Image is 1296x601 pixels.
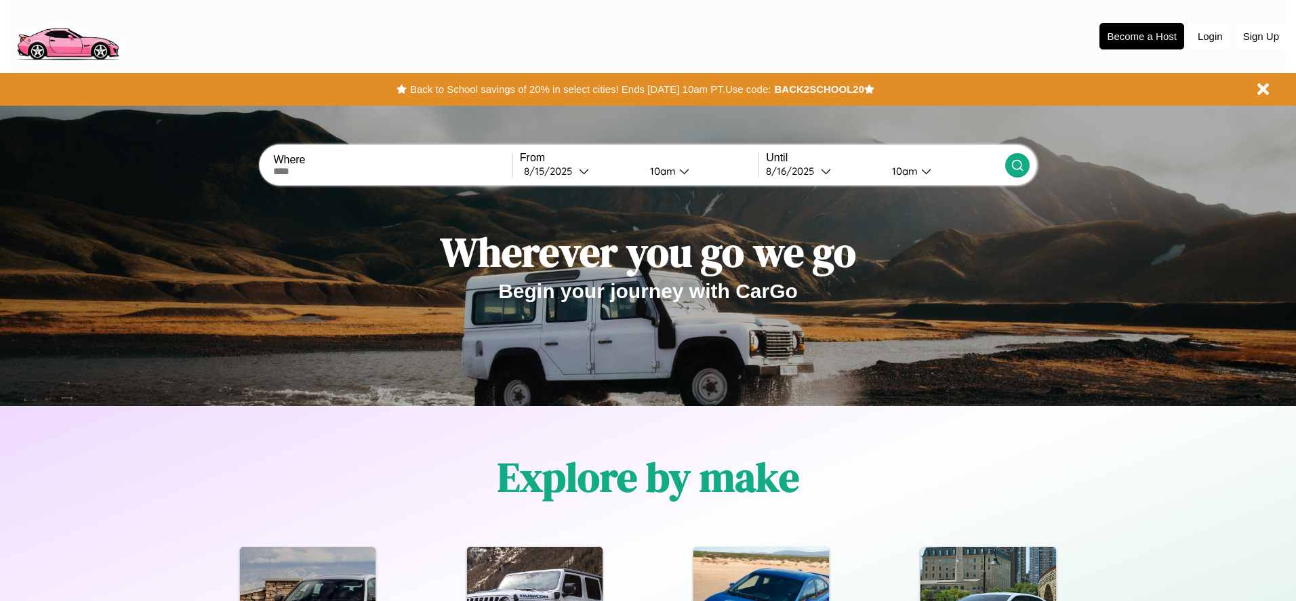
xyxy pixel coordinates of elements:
label: From [520,152,758,164]
button: 10am [639,164,758,178]
button: Back to School savings of 20% in select cities! Ends [DATE] 10am PT.Use code: [407,80,774,99]
button: Sign Up [1236,24,1286,49]
b: BACK2SCHOOL20 [774,83,864,95]
div: 10am [643,165,679,178]
label: Where [273,154,512,166]
div: 10am [885,165,921,178]
button: 8/15/2025 [520,164,639,178]
div: 8 / 16 / 2025 [766,165,821,178]
button: Become a Host [1099,23,1184,49]
img: logo [10,7,125,64]
div: 8 / 15 / 2025 [524,165,579,178]
h1: Explore by make [498,449,799,505]
button: 10am [881,164,1005,178]
button: Login [1191,24,1230,49]
label: Until [766,152,1005,164]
